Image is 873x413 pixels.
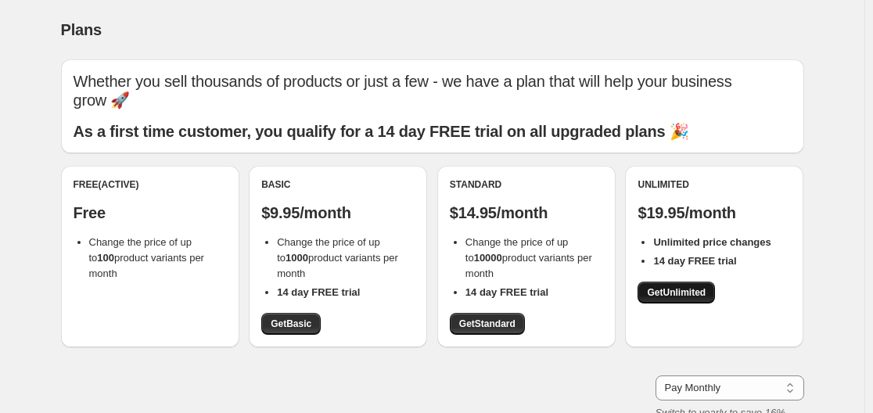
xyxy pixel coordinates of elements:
span: Change the price of up to product variants per month [89,236,204,279]
b: Unlimited price changes [653,236,771,248]
p: $14.95/month [450,203,603,222]
b: 14 day FREE trial [277,286,360,298]
span: Plans [61,21,102,38]
p: Free [74,203,227,222]
span: Change the price of up to product variants per month [277,236,398,279]
b: 1000 [286,252,308,264]
div: Free (Active) [74,178,227,191]
a: GetBasic [261,313,321,335]
b: 100 [97,252,114,264]
a: GetUnlimited [638,282,715,303]
span: Get Standard [459,318,516,330]
span: Get Unlimited [647,286,706,299]
div: Basic [261,178,415,191]
div: Unlimited [638,178,791,191]
b: 14 day FREE trial [465,286,548,298]
p: Whether you sell thousands of products or just a few - we have a plan that will help your busines... [74,72,792,110]
p: $19.95/month [638,203,791,222]
span: Change the price of up to product variants per month [465,236,592,279]
a: GetStandard [450,313,525,335]
b: 10000 [474,252,502,264]
b: As a first time customer, you qualify for a 14 day FREE trial on all upgraded plans 🎉 [74,123,689,140]
span: Get Basic [271,318,311,330]
b: 14 day FREE trial [653,255,736,267]
p: $9.95/month [261,203,415,222]
div: Standard [450,178,603,191]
